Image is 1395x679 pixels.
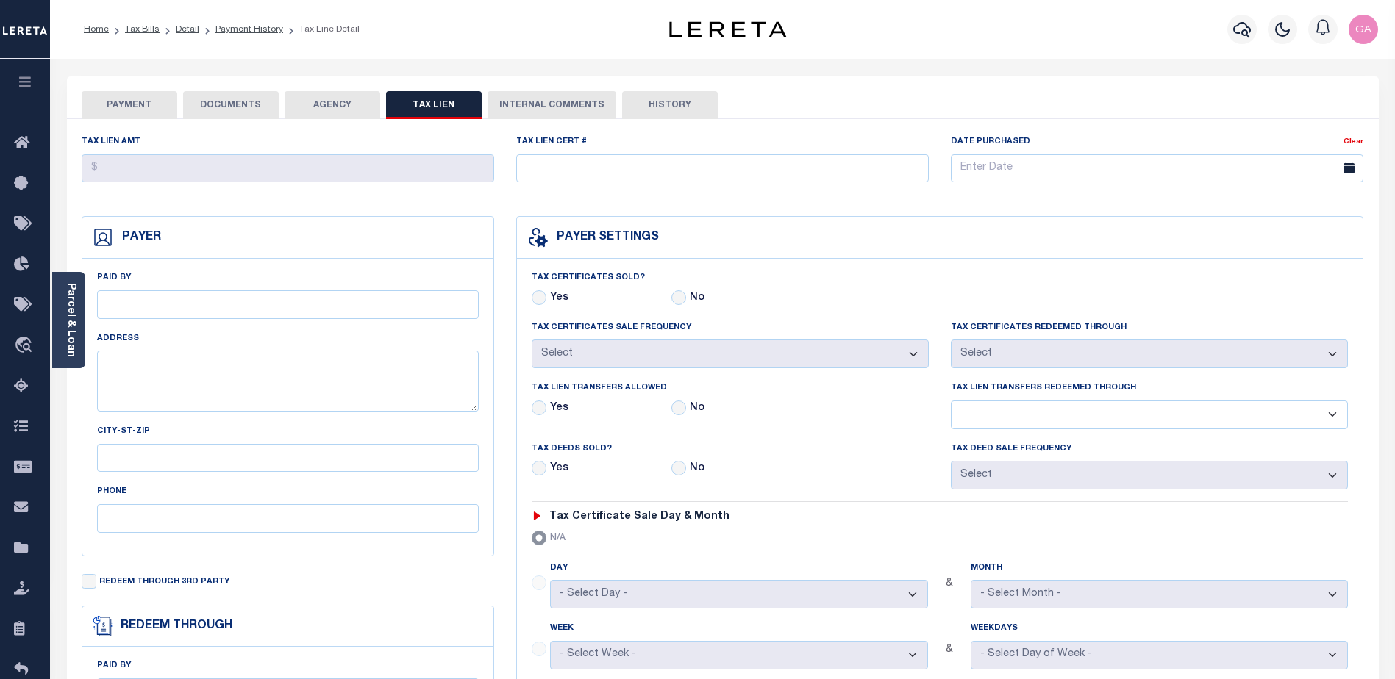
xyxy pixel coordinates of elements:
li: Tax Line Detail [283,23,360,36]
label: Yes [550,290,568,306]
label: Tax certificates redeemed through [951,322,1127,334]
label: No [690,400,704,417]
button: INTERNAL COMMENTS [488,91,616,119]
a: Tax Bills [125,25,160,34]
label: No [690,461,704,477]
label: N/A [550,531,566,545]
input: Enter Date [951,154,1363,183]
label: Tax Certificates Sold? [532,272,645,284]
label: No [690,290,704,306]
label: Yes [550,461,568,477]
h4: PAYER SETTINGS [549,231,659,245]
label: Tax certificates sale frequency [532,322,691,334]
a: Home [84,25,109,34]
img: svg+xml;base64,PHN2ZyB4bWxucz0iaHR0cDovL3d3dy53My5vcmcvMjAwMC9zdmciIHBvaW50ZXItZXZlbnRzPSJub25lIi... [1349,15,1378,44]
h6: Tax Certificate Sale day & Month [549,511,729,523]
label: TAX LIEN CERT # [516,136,587,148]
label: Redeem Through 3rd Party [99,576,229,589]
label: Tax Deeds Sold? [532,443,612,456]
label: TAX LIEN TRANSFERS REDEEMED THROUGH [951,382,1136,395]
label: Yes [550,400,568,417]
a: Clear [1344,138,1363,145]
a: Payment History [215,25,283,34]
input: $ [82,154,494,183]
label: Paid By [97,272,131,284]
label: Date Purchased [951,136,1030,148]
label: Address [97,333,139,345]
label: TAX LIEN TRANSFERS ALLOWED [532,382,667,395]
button: AGENCY [285,91,380,119]
label: Week [550,622,574,635]
i: travel_explore [14,337,38,356]
a: Detail [176,25,199,34]
span: & [946,642,953,658]
label: Tax Lien AMT [82,136,140,148]
span: & [946,576,953,592]
h4: Payer [115,231,161,245]
button: TAX LIEN [386,91,482,119]
img: logo-dark.svg [669,21,787,37]
label: Day [550,562,568,575]
button: PAYMENT [82,91,177,119]
label: TAX DEED SALE FREQUENCY [951,443,1071,456]
label: Paid By [97,660,131,672]
label: City-St-Zip [97,425,150,438]
label: Phone [97,486,126,498]
button: DOCUMENTS [183,91,279,119]
a: Parcel & Loan [65,283,76,357]
button: HISTORY [622,91,718,119]
label: Month [971,562,1002,575]
h4: Redeem Through [113,619,232,633]
label: weekdays [971,622,1018,635]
